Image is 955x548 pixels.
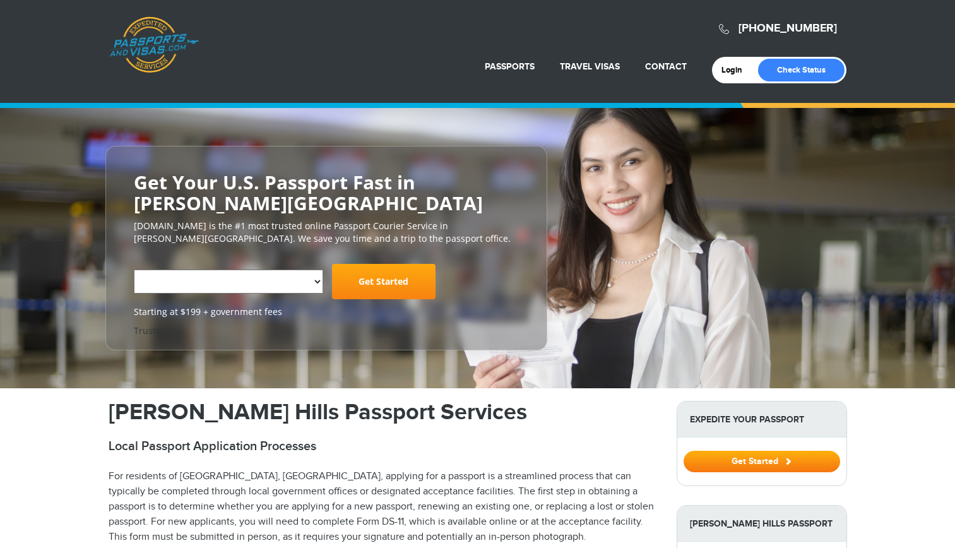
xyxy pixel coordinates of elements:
h2: Get Your U.S. Passport Fast in [PERSON_NAME][GEOGRAPHIC_DATA] [134,172,519,213]
a: Get Started [684,456,840,466]
a: Get Started [332,264,436,299]
a: Contact [645,61,687,72]
p: [DOMAIN_NAME] is the #1 most trusted online Passport Courier Service in [PERSON_NAME][GEOGRAPHIC_... [134,220,519,245]
span: Starting at $199 + government fees [134,306,519,318]
a: Travel Visas [560,61,620,72]
a: [PHONE_NUMBER] [738,21,837,35]
p: For residents of [GEOGRAPHIC_DATA], [GEOGRAPHIC_DATA], applying for a passport is a streamlined p... [109,469,658,545]
button: Get Started [684,451,840,472]
a: Check Status [758,59,845,81]
a: Passports & [DOMAIN_NAME] [109,16,199,73]
strong: Expedite Your Passport [677,402,846,438]
a: Passports [485,61,535,72]
a: Trustpilot [134,325,175,337]
a: Login [721,65,751,75]
h1: [PERSON_NAME] Hills Passport Services [109,401,658,424]
h2: Local Passport Application Processes [109,439,658,454]
strong: [PERSON_NAME] Hills Passport [677,506,846,542]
